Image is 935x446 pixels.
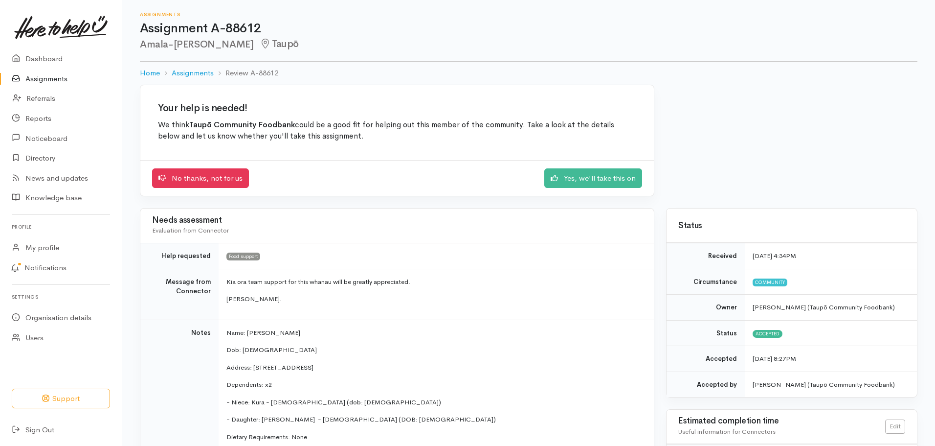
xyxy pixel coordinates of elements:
[140,39,917,50] h2: Amala-[PERSON_NAME]
[140,62,917,85] nav: breadcrumb
[158,119,636,142] p: We think could be a good fit for helping out this member of the community. Take a look at the det...
[226,277,642,287] p: Kia ora team support for this whanau will be greatly appreciated.
[678,221,905,231] h3: Status
[667,295,745,321] td: Owner
[226,345,642,355] p: Dob: [DEMOGRAPHIC_DATA]
[158,103,636,114] h2: Your help is needed!
[152,226,229,235] span: Evaluation from Connector
[152,168,249,188] a: No thanks, not for us
[140,243,219,269] td: Help requested
[259,38,299,50] span: Taupō
[753,279,787,286] span: Community
[226,253,260,260] span: Food support
[226,328,642,338] p: Name: [PERSON_NAME]
[226,380,642,390] p: Dependents: x2
[753,303,895,311] span: [PERSON_NAME] (Taupō Community Foodbank)
[140,68,160,79] a: Home
[753,330,782,338] span: Accepted
[12,290,110,304] h6: Settings
[678,417,885,426] h3: Estimated completion time
[226,294,642,304] p: [PERSON_NAME].
[12,389,110,409] button: Support
[152,216,642,225] h3: Needs assessment
[214,68,278,79] li: Review A-88612
[226,415,642,424] p: - Daughter: [PERSON_NAME] - [DEMOGRAPHIC_DATA] (DOB: [DEMOGRAPHIC_DATA])
[667,269,745,295] td: Circumstance
[140,269,219,320] td: Message from Connector
[226,398,642,407] p: - Niece: Kura - [DEMOGRAPHIC_DATA] (dob: [DEMOGRAPHIC_DATA])
[885,420,905,434] a: Edit
[544,168,642,188] a: Yes, we'll take this on
[189,120,295,130] b: Taupō Community Foodbank
[226,432,642,442] p: Dietary Requirements: None
[12,220,110,234] h6: Profile
[667,243,745,269] td: Received
[753,252,796,260] time: [DATE] 4:34PM
[140,22,917,36] h1: Assignment A-88612
[745,372,917,397] td: [PERSON_NAME] (Taupō Community Foodbank)
[226,363,642,373] p: Address: [STREET_ADDRESS]
[172,68,214,79] a: Assignments
[667,320,745,346] td: Status
[667,346,745,372] td: Accepted
[678,427,776,436] span: Useful information for Connectors
[140,12,917,17] h6: Assignments
[753,354,796,363] time: [DATE] 8:27PM
[667,372,745,397] td: Accepted by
